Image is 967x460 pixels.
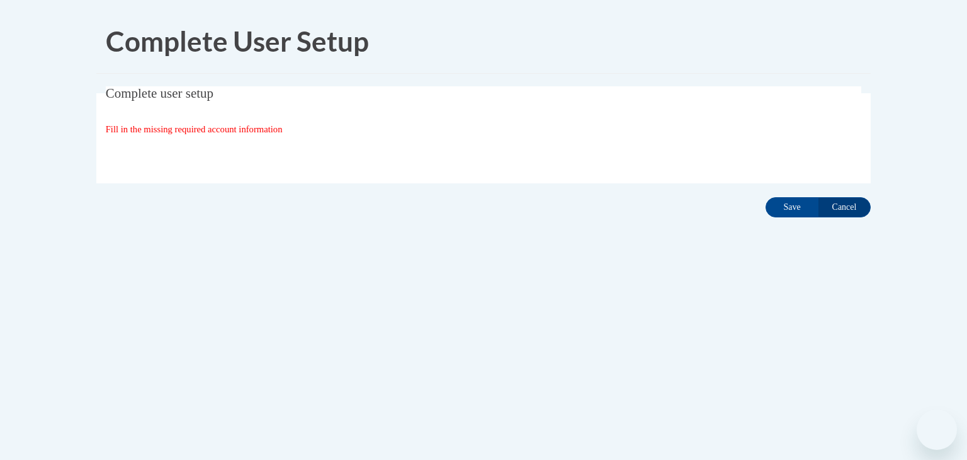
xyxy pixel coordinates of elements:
input: Save [766,197,818,217]
span: Fill in the missing required account information [106,124,283,134]
span: Complete User Setup [106,25,369,57]
input: Cancel [818,197,871,217]
iframe: Button to launch messaging window [917,410,957,450]
span: Complete user setup [106,86,213,101]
